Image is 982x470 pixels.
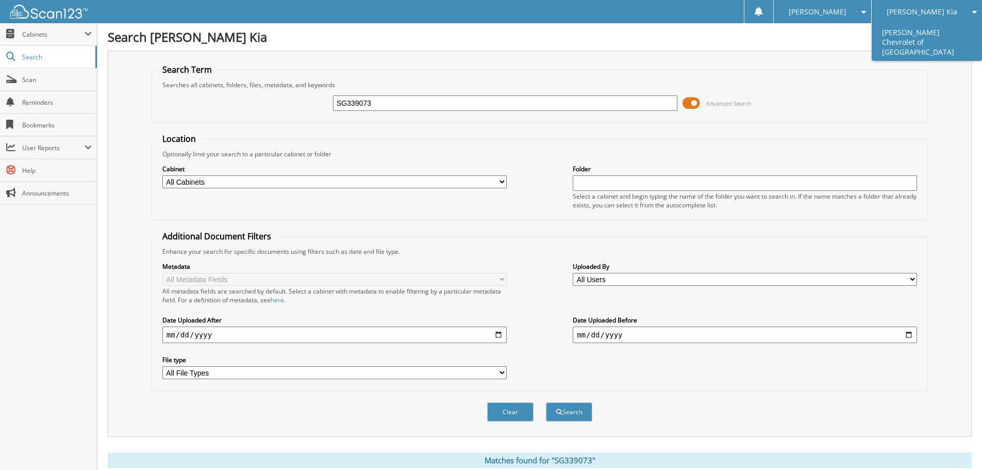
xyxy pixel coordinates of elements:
label: Folder [573,165,917,173]
div: Matches found for "SG339073" [108,452,972,468]
span: [PERSON_NAME] Kia [887,9,957,15]
span: Advanced Search [706,100,752,107]
span: Cabinets [22,30,85,39]
label: Date Uploaded After [162,316,507,325]
legend: Search Term [157,64,217,75]
label: Metadata [162,262,507,271]
span: Help [22,166,92,175]
div: Select a cabinet and begin typing the name of the folder you want to search in. If the name match... [573,192,917,209]
span: Bookmarks [22,121,92,129]
span: User Reports [22,143,85,152]
h1: Search [PERSON_NAME] Kia [108,28,972,45]
iframe: Chat Widget [930,420,982,470]
a: here [271,296,284,304]
input: end [573,327,917,343]
div: Searches all cabinets, folders, files, metadata, and keywords [157,80,922,89]
span: Search [22,53,90,61]
label: Date Uploaded Before [573,316,917,325]
span: Announcements [22,189,92,198]
span: [PERSON_NAME] [789,9,846,15]
span: Reminders [22,98,92,107]
button: Search [546,402,592,422]
div: Enhance your search for specific documents using filters such as date and file type. [157,247,922,256]
label: Cabinet [162,165,507,173]
label: File type [162,355,507,364]
legend: Additional Document Filters [157,231,276,242]
label: Uploaded By [573,262,917,271]
a: [PERSON_NAME] Chevrolet of [GEOGRAPHIC_DATA] [872,23,982,61]
span: Scan [22,75,92,84]
legend: Location [157,133,201,144]
input: start [162,327,507,343]
div: Optionally limit your search to a particular cabinet or folder [157,150,922,158]
img: scan123-logo-white.svg [10,5,88,19]
div: All metadata fields are searched by default. Select a cabinet with metadata to enable filtering b... [162,287,507,304]
button: Clear [487,402,534,422]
